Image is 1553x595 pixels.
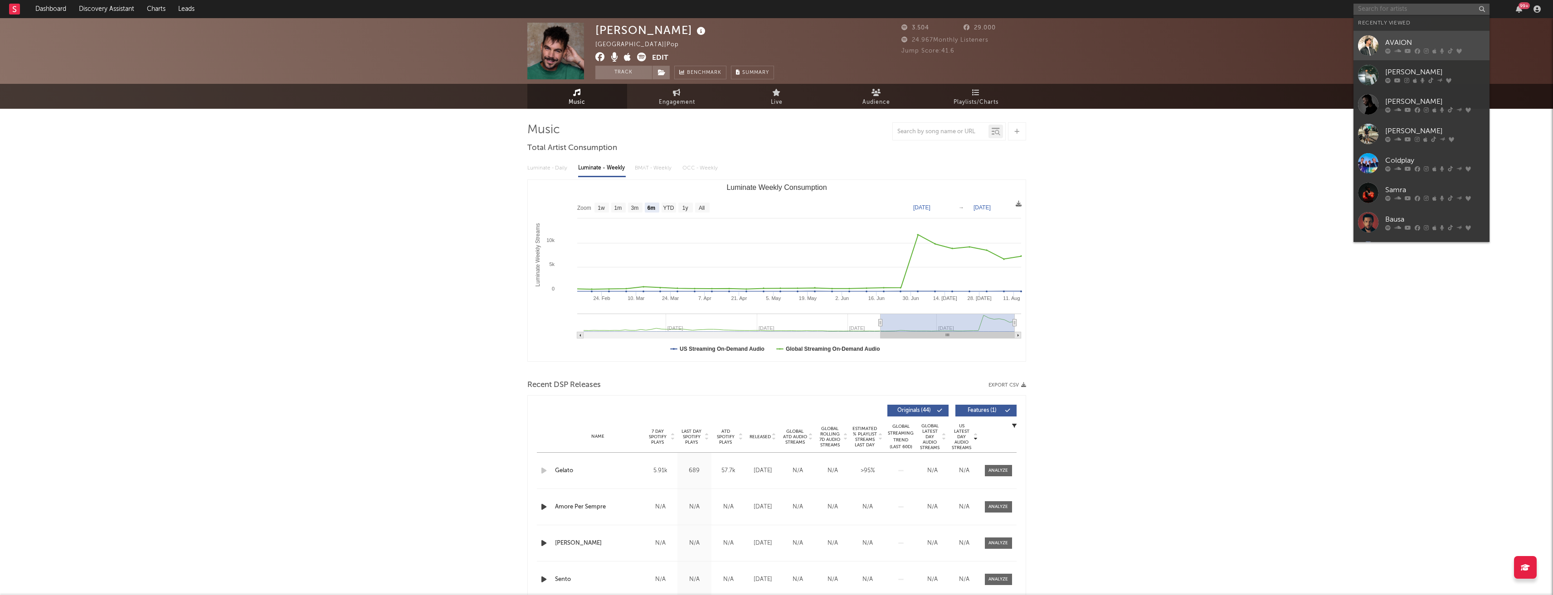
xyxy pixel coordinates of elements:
[783,503,813,512] div: N/A
[727,84,827,109] a: Live
[1519,2,1530,9] div: 99 +
[1385,67,1485,77] div: [PERSON_NAME]
[798,295,817,301] text: 19. May
[750,434,771,440] span: Released
[646,539,675,548] div: N/A
[551,286,554,291] text: 0
[893,408,935,413] span: Originals ( 44 )
[687,68,721,78] span: Benchmark
[919,539,946,548] div: N/A
[783,575,813,584] div: N/A
[901,25,929,31] span: 3.504
[835,295,849,301] text: 2. Jun
[549,261,555,267] text: 5k
[919,575,946,584] div: N/A
[555,433,641,440] div: Name
[555,539,641,548] a: [PERSON_NAME]
[742,70,769,75] span: Summary
[785,346,880,352] text: Global Streaming On-Demand Audio
[783,429,808,445] span: Global ATD Audio Streams
[627,84,727,109] a: Engagement
[527,84,627,109] a: Music
[954,97,998,108] span: Playlists/Charts
[714,503,743,512] div: N/A
[731,295,747,301] text: 21. Apr
[535,223,541,287] text: Luminate Weekly Streams
[868,295,884,301] text: 16. Jun
[646,503,675,512] div: N/A
[919,503,946,512] div: N/A
[852,426,877,448] span: Estimated % Playlist Streams Last Day
[714,466,743,475] div: 57.7k
[862,97,890,108] span: Audience
[1353,90,1490,119] a: [PERSON_NAME]
[852,503,883,512] div: N/A
[766,295,781,301] text: 5. May
[598,205,605,211] text: 1w
[680,575,709,584] div: N/A
[1353,4,1490,15] input: Search for artists
[852,466,883,475] div: >95%
[748,503,778,512] div: [DATE]
[951,466,978,475] div: N/A
[919,466,946,475] div: N/A
[527,380,601,391] span: Recent DSP Releases
[595,23,708,38] div: [PERSON_NAME]
[964,25,996,31] span: 29.000
[901,37,988,43] span: 24.967 Monthly Listeners
[628,295,645,301] text: 10. Mar
[1516,5,1522,13] button: 99+
[933,295,957,301] text: 14. [DATE]
[1385,214,1485,225] div: Bausa
[731,66,774,79] button: Summary
[595,66,652,79] button: Track
[951,423,973,450] span: US Latest Day Audio Streams
[818,575,848,584] div: N/A
[578,160,626,176] div: Luminate - Weekly
[919,423,941,450] span: Global Latest Day Audio Streams
[748,466,778,475] div: [DATE]
[988,382,1026,388] button: Export CSV
[577,205,591,211] text: Zoom
[1385,37,1485,48] div: AVAION
[662,295,679,301] text: 24. Mar
[595,39,689,50] div: [GEOGRAPHIC_DATA] | Pop
[726,184,827,191] text: Luminate Weekly Consumption
[783,466,813,475] div: N/A
[659,97,695,108] span: Engagement
[714,539,743,548] div: N/A
[663,205,674,211] text: YTD
[926,84,1026,109] a: Playlists/Charts
[1353,208,1490,237] a: Bausa
[1358,18,1485,29] div: Recently Viewed
[646,429,670,445] span: 7 Day Spotify Plays
[714,575,743,584] div: N/A
[614,205,622,211] text: 1m
[1385,126,1485,136] div: [PERSON_NAME]
[1353,119,1490,149] a: [PERSON_NAME]
[1385,96,1485,107] div: [PERSON_NAME]
[852,539,883,548] div: N/A
[901,48,954,54] span: Jump Score: 41.6
[652,53,668,64] button: Edit
[827,84,926,109] a: Audience
[748,539,778,548] div: [DATE]
[593,295,610,301] text: 24. Feb
[1385,155,1485,166] div: Coldplay
[680,539,709,548] div: N/A
[569,97,585,108] span: Music
[887,423,915,450] div: Global Streaming Trend (Last 60D)
[1353,237,1490,266] a: Hava
[951,539,978,548] div: N/A
[967,295,991,301] text: 28. [DATE]
[748,575,778,584] div: [DATE]
[528,180,1026,361] svg: Luminate Weekly Consumption
[646,466,675,475] div: 5.91k
[1003,295,1020,301] text: 11. Aug
[555,466,641,475] a: Gelato
[555,503,641,512] a: Amore Per Sempre
[698,205,704,211] text: All
[887,405,949,416] button: Originals(44)
[818,503,848,512] div: N/A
